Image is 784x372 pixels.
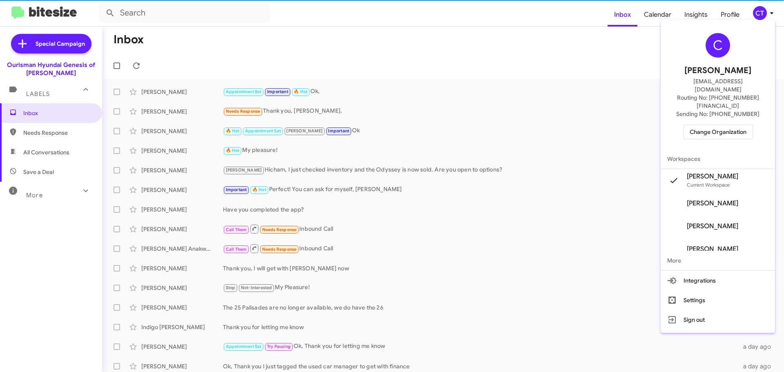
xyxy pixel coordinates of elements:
span: [EMAIL_ADDRESS][DOMAIN_NAME] [670,77,765,94]
div: C [706,33,730,58]
button: Change Organization [683,125,753,139]
span: [PERSON_NAME] [684,64,751,77]
span: Change Organization [690,125,746,139]
span: [PERSON_NAME] [687,245,738,253]
span: [PERSON_NAME] [687,222,738,230]
button: Settings [661,290,775,310]
span: Sending No: [PHONE_NUMBER] [676,110,759,118]
button: Integrations [661,271,775,290]
span: More [661,251,775,270]
span: [PERSON_NAME] [687,172,738,180]
span: [PERSON_NAME] [687,199,738,207]
span: Routing No: [PHONE_NUMBER][FINANCIAL_ID] [670,94,765,110]
button: Sign out [661,310,775,330]
span: Current Workspace [687,182,730,188]
span: Workspaces [661,149,775,169]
